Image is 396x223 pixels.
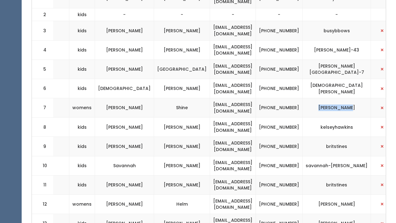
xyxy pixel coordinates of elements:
[69,8,95,21] td: kids
[95,98,154,118] td: [PERSON_NAME]
[303,40,371,60] td: [PERSON_NAME]-43
[32,21,54,40] td: 3
[303,194,371,214] td: [PERSON_NAME]
[256,118,303,137] td: [PHONE_NUMBER]
[154,21,210,40] td: [PERSON_NAME]
[256,194,303,214] td: [PHONE_NUMBER]
[303,156,371,175] td: savannah-[PERSON_NAME]
[210,21,256,40] td: [EMAIL_ADDRESS][DOMAIN_NAME]
[69,79,95,98] td: kids
[32,8,54,21] td: 2
[95,118,154,137] td: [PERSON_NAME]
[256,21,303,40] td: [PHONE_NUMBER]
[154,98,210,118] td: Shine
[210,118,256,137] td: [EMAIL_ADDRESS][DOMAIN_NAME]
[95,175,154,194] td: [PERSON_NAME]
[154,175,210,194] td: [PERSON_NAME]
[32,60,54,79] td: 5
[210,156,256,175] td: [EMAIL_ADDRESS][DOMAIN_NAME]
[210,98,256,118] td: [EMAIL_ADDRESS][DOMAIN_NAME]
[69,194,95,214] td: womens
[210,8,256,21] td: -
[95,40,154,60] td: [PERSON_NAME]
[95,60,154,79] td: [PERSON_NAME]
[303,137,371,156] td: britstines
[154,60,210,79] td: [GEOGRAPHIC_DATA]
[154,8,210,21] td: -
[95,194,154,214] td: [PERSON_NAME]
[154,79,210,98] td: [PERSON_NAME]
[32,194,54,214] td: 12
[154,156,210,175] td: [PERSON_NAME]
[256,98,303,118] td: [PHONE_NUMBER]
[95,21,154,40] td: [PERSON_NAME]
[95,8,154,21] td: -
[303,118,371,137] td: kelseyhawkins
[210,60,256,79] td: [EMAIL_ADDRESS][DOMAIN_NAME]
[32,118,54,137] td: 8
[210,40,256,60] td: [EMAIL_ADDRESS][DOMAIN_NAME]
[303,175,371,194] td: britstines
[210,137,256,156] td: [EMAIL_ADDRESS][DOMAIN_NAME]
[32,156,54,175] td: 10
[95,79,154,98] td: [DEMOGRAPHIC_DATA]
[303,79,371,98] td: [DEMOGRAPHIC_DATA][PERSON_NAME]
[303,98,371,118] td: [PERSON_NAME]
[256,60,303,79] td: [PHONE_NUMBER]
[154,118,210,137] td: [PERSON_NAME]
[154,194,210,214] td: Helm
[69,118,95,137] td: kids
[32,79,54,98] td: 6
[69,21,95,40] td: kids
[32,98,54,118] td: 7
[69,40,95,60] td: kids
[256,40,303,60] td: [PHONE_NUMBER]
[95,137,154,156] td: [PERSON_NAME]
[154,137,210,156] td: [PERSON_NAME]
[69,98,95,118] td: womens
[210,175,256,194] td: [EMAIL_ADDRESS][DOMAIN_NAME]
[256,79,303,98] td: [PHONE_NUMBER]
[69,156,95,175] td: kids
[210,194,256,214] td: [EMAIL_ADDRESS][DOMAIN_NAME]
[256,156,303,175] td: [PHONE_NUMBER]
[303,60,371,79] td: [PERSON_NAME][GEOGRAPHIC_DATA]-7
[154,40,210,60] td: [PERSON_NAME]
[256,137,303,156] td: [PHONE_NUMBER]
[32,40,54,60] td: 4
[69,137,95,156] td: kids
[95,156,154,175] td: Savannah
[32,137,54,156] td: 9
[210,79,256,98] td: [EMAIL_ADDRESS][DOMAIN_NAME]
[69,175,95,194] td: kids
[303,21,371,40] td: busybbows
[32,175,54,194] td: 11
[303,8,371,21] td: -
[69,60,95,79] td: kids
[256,175,303,194] td: [PHONE_NUMBER]
[256,8,303,21] td: -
